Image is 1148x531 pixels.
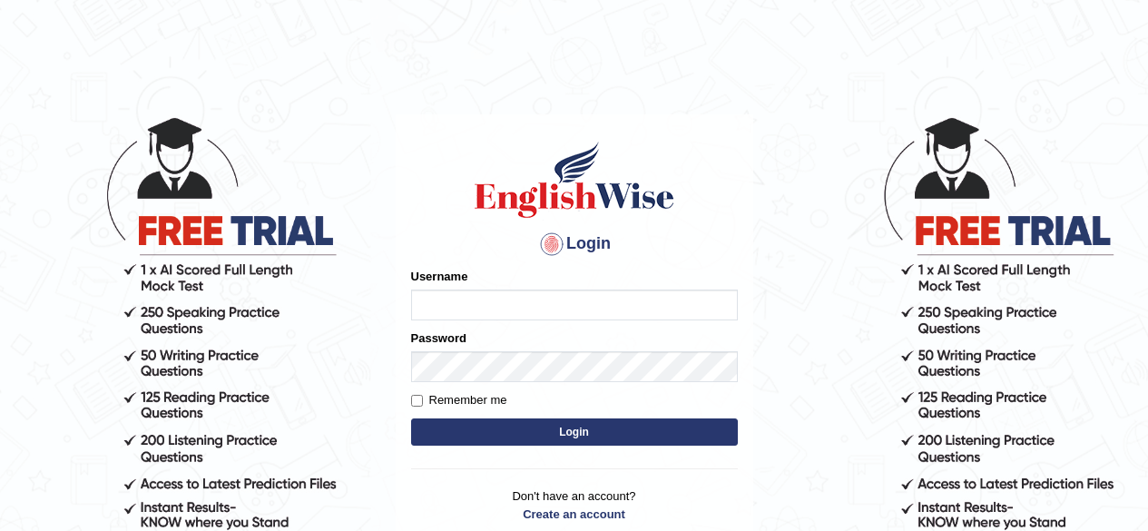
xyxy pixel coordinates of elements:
[411,230,738,259] h4: Login
[411,418,738,446] button: Login
[411,329,466,347] label: Password
[471,139,678,221] img: Logo of English Wise sign in for intelligent practice with AI
[411,268,468,285] label: Username
[411,506,738,523] a: Create an account
[411,391,507,409] label: Remember me
[411,395,423,407] input: Remember me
